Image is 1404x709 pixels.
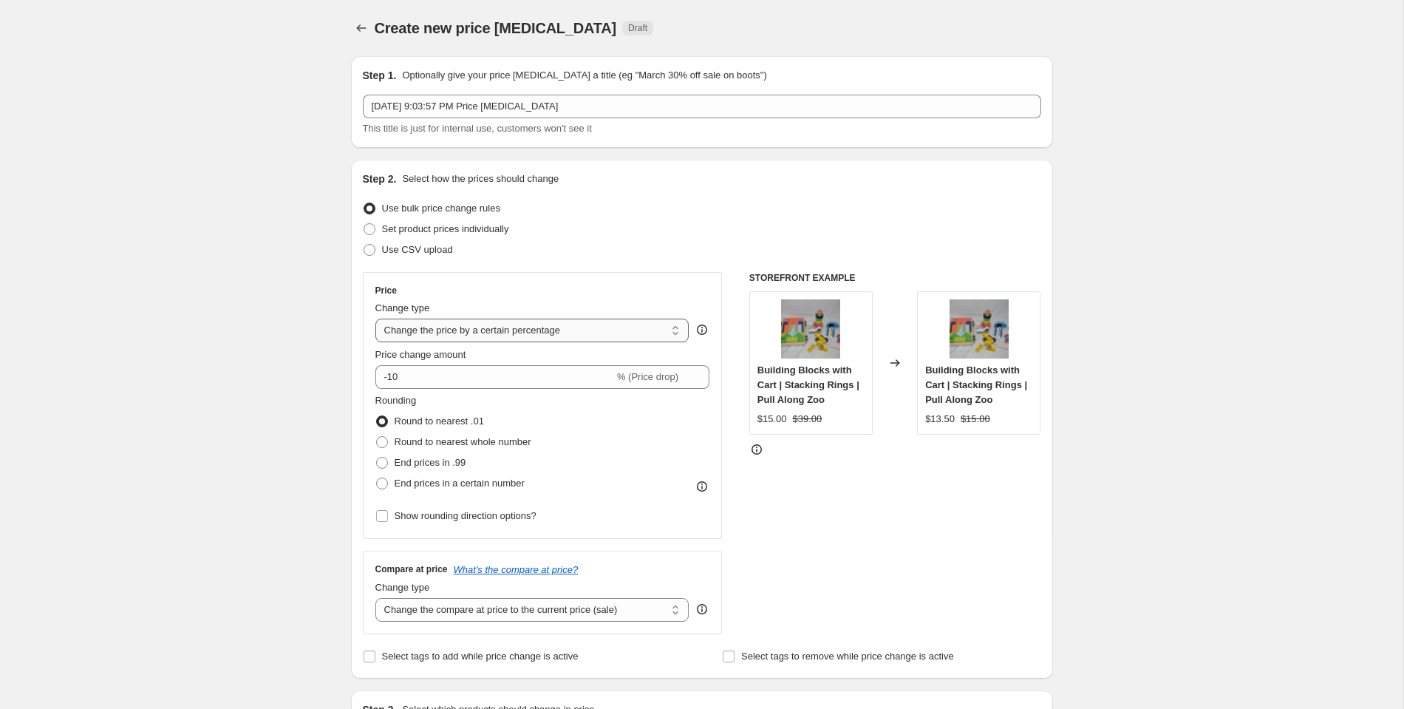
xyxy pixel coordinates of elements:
[781,299,840,359] img: DSC_0968_80x.JPG
[363,68,397,83] h2: Step 1.
[363,172,397,186] h2: Step 2.
[375,302,430,313] span: Change type
[375,582,430,593] span: Change type
[375,349,466,360] span: Price change amount
[617,371,678,382] span: % (Price drop)
[351,18,372,38] button: Price change jobs
[925,412,955,427] div: $13.50
[925,364,1027,405] span: Building Blocks with Cart | Stacking Rings | Pull Along Zoo
[749,272,1041,284] h6: STOREFRONT EXAMPLE
[382,223,509,234] span: Set product prices individually
[741,651,954,662] span: Select tags to remove while price change is active
[395,510,536,521] span: Show rounding direction options?
[395,457,466,468] span: End prices in .99
[757,364,859,405] span: Building Blocks with Cart | Stacking Rings | Pull Along Zoo
[454,564,579,575] button: What's the compare at price?
[363,95,1041,118] input: 30% off holiday sale
[950,299,1009,359] img: DSC_0968_80x.JPG
[395,478,525,489] span: End prices in a certain number
[363,123,592,134] span: This title is just for internal use, customers won't see it
[382,244,453,255] span: Use CSV upload
[375,563,448,575] h3: Compare at price
[395,436,531,447] span: Round to nearest whole number
[695,322,709,337] div: help
[375,285,397,296] h3: Price
[395,415,484,427] span: Round to nearest .01
[628,22,647,34] span: Draft
[375,365,614,389] input: -15
[695,602,709,617] div: help
[402,68,766,83] p: Optionally give your price [MEDICAL_DATA] a title (eg "March 30% off sale on boots")
[402,172,559,186] p: Select how the prices should change
[382,651,579,662] span: Select tags to add while price change is active
[375,20,617,36] span: Create new price [MEDICAL_DATA]
[382,203,500,214] span: Use bulk price change rules
[375,395,417,406] span: Rounding
[961,412,990,427] strike: $15.00
[757,412,787,427] div: $15.00
[793,412,822,427] strike: $39.00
